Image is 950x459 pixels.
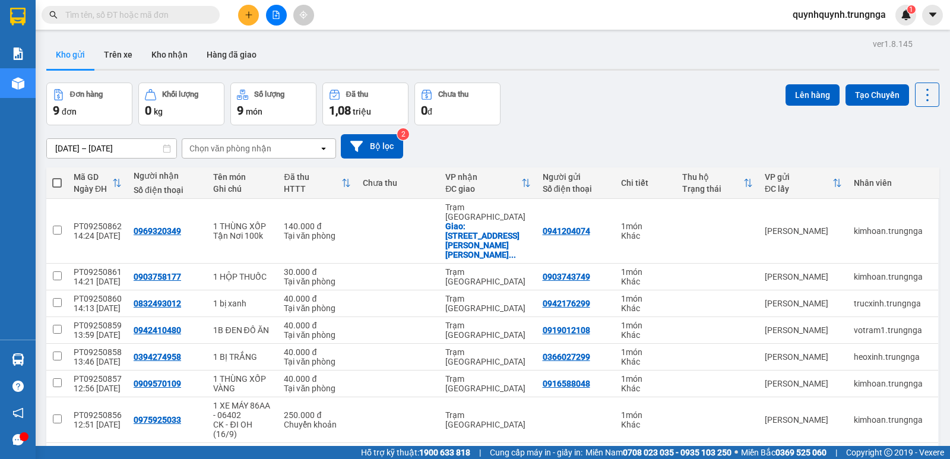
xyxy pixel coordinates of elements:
[543,226,590,236] div: 0941204074
[284,384,351,393] div: Tại văn phòng
[49,11,58,19] span: search
[765,226,842,236] div: [PERSON_NAME]
[419,448,470,457] strong: 1900 633 818
[74,231,122,240] div: 14:24 [DATE]
[623,448,731,457] strong: 0708 023 035 - 0935 103 250
[74,303,122,313] div: 14:13 [DATE]
[284,330,351,340] div: Tại văn phòng
[213,401,272,420] div: 1 XE MÁY 86AA - 06402
[284,184,341,194] div: HTTT
[278,167,357,199] th: Toggle SortBy
[237,103,243,118] span: 9
[213,374,272,393] div: 1 THÙNG XỐP VÀNG
[74,384,122,393] div: 12:56 [DATE]
[445,221,530,259] div: Giao: 90 Nguyễn Hữu Cảng, Bình Thạnh
[74,357,122,366] div: 13:46 [DATE]
[213,299,272,308] div: 1 bị xanh
[46,40,94,69] button: Kho gửi
[47,139,176,158] input: Select a date range.
[854,272,932,281] div: kimhoan.trungnga
[154,107,163,116] span: kg
[68,167,128,199] th: Toggle SortBy
[245,11,253,19] span: plus
[74,172,112,182] div: Mã GD
[284,231,351,240] div: Tại văn phòng
[783,7,895,22] span: quynhquynh.trungnga
[854,226,932,236] div: kimhoan.trungnga
[134,415,181,425] div: 0975925033
[765,379,842,388] div: [PERSON_NAME]
[284,420,351,429] div: Chuyển khoản
[854,379,932,388] div: kimhoan.trungnga
[765,325,842,335] div: [PERSON_NAME]
[854,299,932,308] div: trucxinh.trungnga
[46,83,132,125] button: Đơn hàng9đơn
[445,321,530,340] div: Trạm [GEOGRAPHIC_DATA]
[246,107,262,116] span: món
[329,103,351,118] span: 1,08
[621,221,670,231] div: 1 món
[509,250,516,259] span: ...
[765,352,842,362] div: [PERSON_NAME]
[138,83,224,125] button: Khối lượng0kg
[74,294,122,303] div: PT09250860
[775,448,826,457] strong: 0369 525 060
[445,172,521,182] div: VP nhận
[543,272,590,281] div: 0903743749
[854,352,932,362] div: heoxinh.trungnga
[543,184,610,194] div: Số điện thoại
[319,144,328,153] svg: open
[445,184,521,194] div: ĐC giao
[353,107,371,116] span: triệu
[543,172,610,182] div: Người gửi
[907,5,916,14] sup: 1
[676,167,759,199] th: Toggle SortBy
[197,40,266,69] button: Hàng đã giao
[62,107,77,116] span: đơn
[346,90,368,99] div: Đã thu
[238,5,259,26] button: plus
[10,8,26,26] img: logo-vxr
[621,374,670,384] div: 1 món
[12,434,24,445] span: message
[213,221,272,231] div: 1 THÙNG XỐP
[272,11,280,19] span: file-add
[759,167,848,199] th: Toggle SortBy
[266,5,287,26] button: file-add
[74,410,122,420] div: PT09250856
[74,347,122,357] div: PT09250858
[479,446,481,459] span: |
[543,379,590,388] div: 0916588048
[12,353,24,366] img: warehouse-icon
[284,221,351,231] div: 140.000 đ
[909,5,913,14] span: 1
[284,357,351,366] div: Tại văn phòng
[927,10,938,20] span: caret-down
[284,267,351,277] div: 30.000 đ
[397,128,409,140] sup: 2
[53,103,59,118] span: 9
[213,184,272,194] div: Ghi chú
[835,446,837,459] span: |
[621,178,670,188] div: Chi tiết
[438,90,468,99] div: Chưa thu
[74,321,122,330] div: PT09250859
[922,5,943,26] button: caret-down
[884,448,892,457] span: copyright
[134,379,181,388] div: 0909570109
[74,221,122,231] div: PT09250862
[414,83,501,125] button: Chưa thu0đ
[445,347,530,366] div: Trạm [GEOGRAPHIC_DATA]
[134,272,181,281] div: 0903758177
[765,184,832,194] div: ĐC lấy
[284,410,351,420] div: 250.000 đ
[445,410,530,429] div: Trạm [GEOGRAPHIC_DATA]
[421,103,427,118] span: 0
[134,185,201,195] div: Số điện thoại
[621,321,670,330] div: 1 món
[765,299,842,308] div: [PERSON_NAME]
[299,11,308,19] span: aim
[490,446,582,459] span: Cung cấp máy in - giấy in:
[854,415,932,425] div: kimhoan.trungnga
[12,407,24,419] span: notification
